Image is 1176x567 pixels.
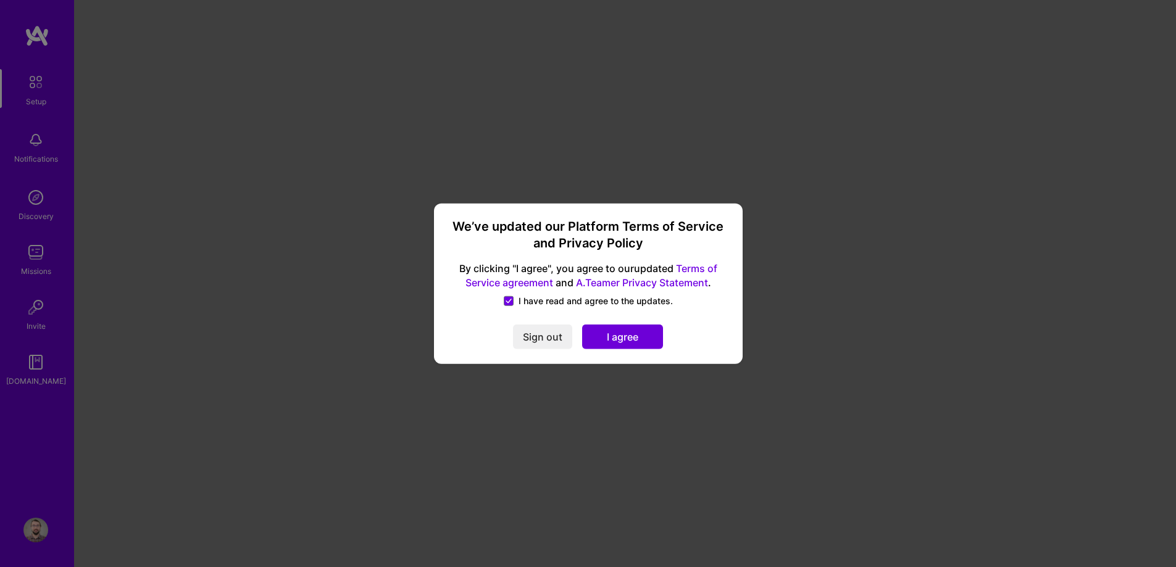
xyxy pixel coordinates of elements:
[449,262,728,290] span: By clicking "I agree", you agree to our updated and .
[465,262,717,289] a: Terms of Service agreement
[576,276,708,289] a: A.Teamer Privacy Statement
[513,325,572,349] button: Sign out
[519,295,673,307] span: I have read and agree to the updates.
[449,218,728,252] h3: We’ve updated our Platform Terms of Service and Privacy Policy
[582,325,663,349] button: I agree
